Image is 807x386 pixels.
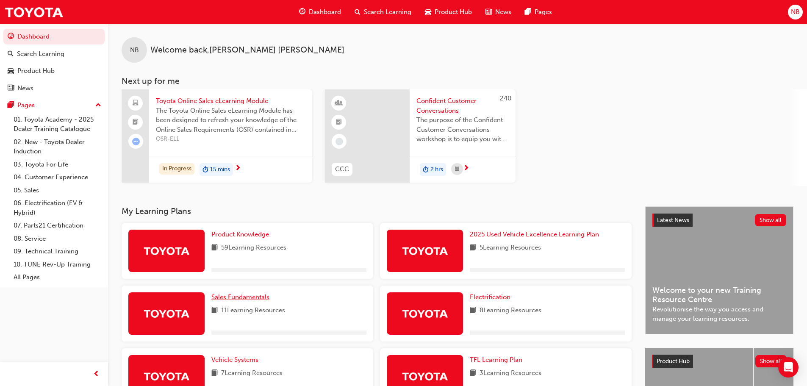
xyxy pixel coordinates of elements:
span: Dashboard [309,7,341,17]
a: 240CCCConfident Customer ConversationsThe purpose of the Confident Customer Conversations worksho... [325,89,516,183]
span: book-icon [470,368,476,379]
span: car-icon [425,7,431,17]
span: Toyota Online Sales eLearning Module [156,96,305,106]
span: Sales Fundamentals [211,293,269,301]
button: Show all [755,214,787,226]
span: The Toyota Online Sales eLearning Module has been designed to refresh your knowledge of the Onlin... [156,106,305,135]
span: news-icon [8,85,14,92]
span: next-icon [463,165,469,172]
div: Open Intercom Messenger [778,357,799,378]
span: calendar-icon [455,164,459,175]
div: Search Learning [17,49,64,59]
span: Welcome to your new Training Resource Centre [652,286,786,305]
a: Latest NewsShow allWelcome to your new Training Resource CentreRevolutionise the way you access a... [645,206,793,334]
span: News [495,7,511,17]
span: pages-icon [8,102,14,109]
a: Electrification [470,292,514,302]
a: 06. Electrification (EV & Hybrid) [10,197,105,219]
span: NB [130,45,139,55]
a: Sales Fundamentals [211,292,273,302]
a: 04. Customer Experience [10,171,105,184]
div: Product Hub [17,66,55,76]
span: book-icon [211,305,218,316]
a: car-iconProduct Hub [418,3,479,21]
div: Pages [17,100,35,110]
span: car-icon [8,67,14,75]
span: NB [791,7,800,17]
a: guage-iconDashboard [292,3,348,21]
button: Show all [755,355,787,367]
span: 3 Learning Resources [480,368,541,379]
span: Product Hub [657,358,690,365]
span: Electrification [470,293,510,301]
a: 05. Sales [10,184,105,197]
span: guage-icon [299,7,305,17]
span: book-icon [211,368,218,379]
span: learningResourceType_INSTRUCTOR_LED-icon [336,98,342,109]
a: 02. New - Toyota Dealer Induction [10,136,105,158]
span: Product Knowledge [211,230,269,238]
span: learningRecordVerb_NONE-icon [336,138,343,145]
span: book-icon [470,243,476,253]
span: Vehicle Systems [211,356,258,364]
span: book-icon [470,305,476,316]
span: Revolutionise the way you access and manage your learning resources. [652,305,786,324]
a: 2025 Used Vehicle Excellence Learning Plan [470,230,602,239]
span: TFL Learning Plan [470,356,522,364]
a: 09. Technical Training [10,245,105,258]
button: Pages [3,97,105,113]
a: Product Hub [3,63,105,79]
span: 15 mins [210,165,230,175]
img: Trak [402,243,448,258]
img: Trak [402,306,448,321]
div: News [17,83,33,93]
span: Latest News [657,217,689,224]
span: CCC [335,164,349,174]
span: 2 hrs [430,165,443,175]
span: OSR-EL1 [156,134,305,144]
span: 11 Learning Resources [221,305,285,316]
span: prev-icon [93,369,100,380]
img: Trak [402,369,448,383]
a: Product Knowledge [211,230,272,239]
a: 07. Parts21 Certification [10,219,105,232]
span: guage-icon [8,33,14,41]
a: All Pages [10,271,105,284]
a: 10. TUNE Rev-Up Training [10,258,105,271]
span: 7 Learning Resources [221,368,283,379]
span: Pages [535,7,552,17]
span: 59 Learning Resources [221,243,286,253]
span: duration-icon [423,164,429,175]
span: The purpose of the Confident Customer Conversations workshop is to equip you with tools to commun... [416,115,509,144]
span: 240 [500,94,511,102]
span: booktick-icon [133,117,139,128]
img: Trak [143,243,190,258]
span: Confident Customer Conversations [416,96,509,115]
a: Product HubShow all [652,355,787,368]
span: next-icon [235,165,241,172]
span: laptop-icon [133,98,139,109]
h3: Next up for me [108,76,807,86]
span: news-icon [485,7,492,17]
span: up-icon [95,100,101,111]
a: News [3,81,105,96]
div: In Progress [159,163,194,175]
img: Trak [143,306,190,321]
span: 2025 Used Vehicle Excellence Learning Plan [470,230,599,238]
a: 01. Toyota Academy - 2025 Dealer Training Catalogue [10,113,105,136]
span: learningRecordVerb_ATTEMPT-icon [132,138,140,145]
span: pages-icon [525,7,531,17]
h3: My Learning Plans [122,206,632,216]
a: Dashboard [3,29,105,44]
span: 5 Learning Resources [480,243,541,253]
span: duration-icon [202,164,208,175]
span: booktick-icon [336,117,342,128]
span: Welcome back , [PERSON_NAME] [PERSON_NAME] [150,45,344,55]
a: Latest NewsShow all [652,214,786,227]
a: 08. Service [10,232,105,245]
a: pages-iconPages [518,3,559,21]
img: Trak [4,3,64,22]
span: 8 Learning Resources [480,305,541,316]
